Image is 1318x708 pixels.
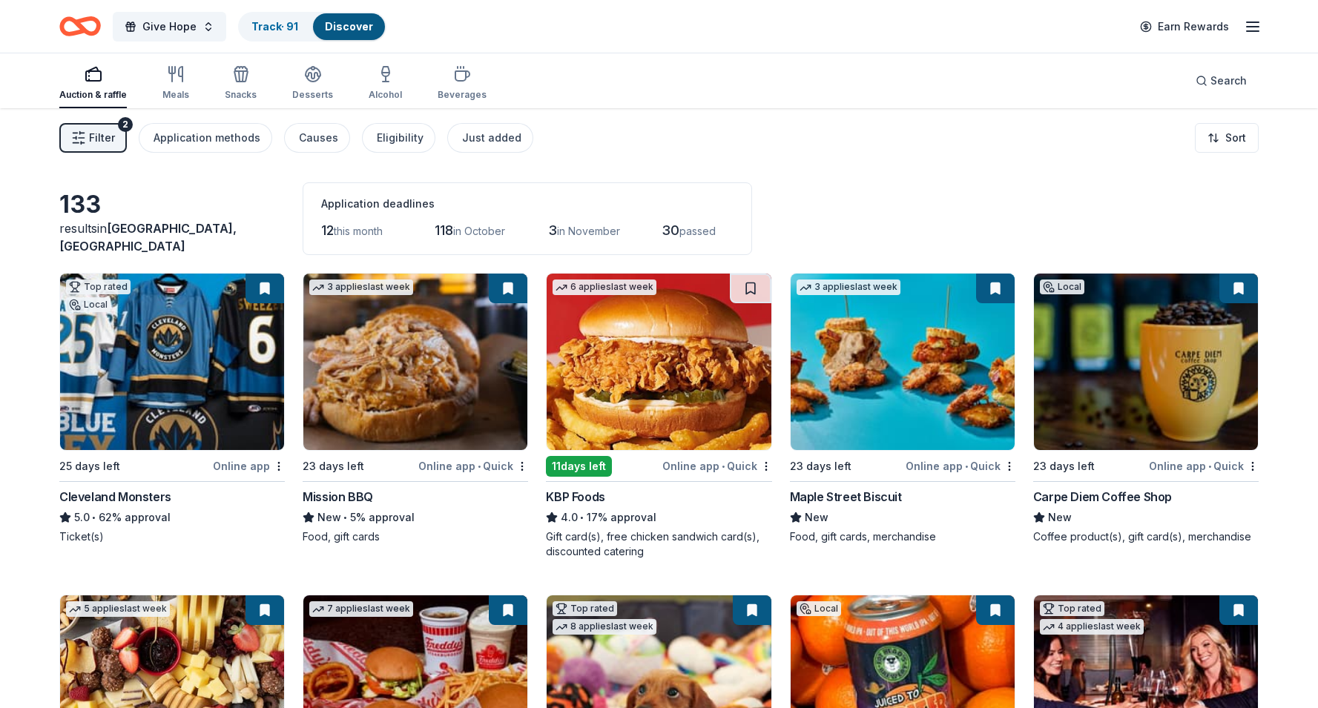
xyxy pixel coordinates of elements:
span: Give Hope [142,18,197,36]
button: Track· 91Discover [238,12,386,42]
div: 23 days left [303,457,364,475]
img: Image for Carpe Diem Coffee Shop [1034,274,1258,450]
span: 12 [321,222,334,238]
div: 2 [118,117,133,132]
div: 3 applies last week [309,279,413,295]
div: Snacks [225,89,257,101]
div: 4 applies last week [1040,619,1144,635]
span: • [1208,460,1211,472]
span: 30 [662,222,679,238]
span: Sort [1225,129,1246,147]
div: Online app [213,457,285,475]
a: Image for KBP Foods6 applieslast week11days leftOnline app•QuickKBP Foods4.0•17% approvalGift car... [546,273,771,559]
span: in October [453,225,505,237]
span: 4.0 [561,509,578,526]
button: Filter2 [59,123,127,153]
button: Just added [447,123,533,153]
span: in [59,221,237,254]
div: Eligibility [377,129,424,147]
span: Search [1210,72,1247,90]
button: Auction & raffle [59,59,127,108]
div: 25 days left [59,457,120,475]
button: Causes [284,123,350,153]
div: Auction & raffle [59,89,127,101]
a: Home [59,9,101,44]
span: • [581,512,584,523]
div: Alcohol [369,89,402,101]
div: Top rated [553,601,617,616]
div: Desserts [292,89,333,101]
div: Online app Quick [662,457,772,475]
button: Sort [1195,123,1259,153]
a: Earn Rewards [1131,13,1238,40]
span: • [92,512,96,523]
div: 133 [59,190,285,219]
button: Beverages [438,59,487,108]
div: Online app Quick [1149,457,1259,475]
span: New [1048,509,1072,526]
div: 3 applies last week [797,279,900,295]
div: Top rated [66,279,131,294]
div: 62% approval [59,509,285,526]
a: Image for Maple Street Biscuit3 applieslast week23 days leftOnline app•QuickMaple Street BiscuitN... [790,273,1015,544]
span: • [965,460,968,472]
div: 23 days left [1033,457,1095,475]
div: Online app Quick [418,457,528,475]
div: Coffee product(s), gift card(s), merchandise [1033,529,1259,544]
span: 5.0 [74,509,90,526]
div: 6 applies last week [553,279,656,295]
img: Image for Cleveland Monsters [60,274,284,450]
div: 17% approval [546,509,771,526]
span: • [722,460,725,472]
div: Cleveland Monsters [59,488,171,506]
a: Image for Mission BBQ3 applieslast week23 days leftOnline app•QuickMission BBQNew•5% approvalFood... [303,273,528,544]
button: Eligibility [362,123,435,153]
div: 11 days left [546,456,612,477]
div: Local [797,601,841,616]
span: Filter [89,129,115,147]
div: Ticket(s) [59,529,285,544]
div: Mission BBQ [303,488,373,506]
div: Food, gift cards, merchandise [790,529,1015,544]
span: this month [334,225,383,237]
span: • [344,512,348,523]
div: 23 days left [790,457,851,475]
a: Discover [325,20,373,33]
div: Food, gift cards [303,529,528,544]
div: KBP Foods [546,488,604,506]
button: Desserts [292,59,333,108]
div: Carpe Diem Coffee Shop [1033,488,1172,506]
button: Meals [162,59,189,108]
div: Application methods [154,129,260,147]
div: Local [66,297,111,312]
img: Image for Maple Street Biscuit [791,274,1015,450]
button: Search [1184,66,1259,96]
button: Application methods [139,123,272,153]
a: Track· 91 [251,20,298,33]
span: passed [679,225,716,237]
span: 3 [548,222,557,238]
button: Alcohol [369,59,402,108]
div: Top rated [1040,601,1104,616]
span: in November [557,225,620,237]
div: Gift card(s), free chicken sandwich card(s), discounted catering [546,529,771,559]
button: Snacks [225,59,257,108]
a: Image for Carpe Diem Coffee ShopLocal23 days leftOnline app•QuickCarpe Diem Coffee ShopNewCoffee ... [1033,273,1259,544]
span: New [317,509,341,526]
div: Beverages [438,89,487,101]
a: Image for Cleveland MonstersTop ratedLocal25 days leftOnline appCleveland Monsters5.0•62% approva... [59,273,285,544]
div: 8 applies last week [553,619,656,635]
button: Give Hope [113,12,226,42]
span: [GEOGRAPHIC_DATA], [GEOGRAPHIC_DATA] [59,221,237,254]
div: 7 applies last week [309,601,413,617]
img: Image for KBP Foods [547,274,771,450]
div: Maple Street Biscuit [790,488,902,506]
div: 5 applies last week [66,601,170,617]
div: Local [1040,279,1084,294]
span: 118 [435,222,453,238]
div: results [59,219,285,255]
span: • [478,460,481,472]
img: Image for Mission BBQ [303,274,527,450]
div: Just added [462,129,521,147]
div: 5% approval [303,509,528,526]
